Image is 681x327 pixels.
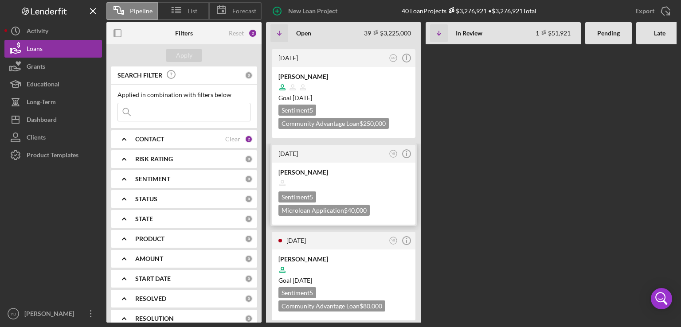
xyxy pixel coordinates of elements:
b: SENTIMENT [135,175,170,183]
div: Community Advantage Loan $250,000 [278,118,389,129]
b: STATE [135,215,153,222]
div: Grants [27,58,45,78]
div: 40 Loan Projects • $3,276,921 Total [402,7,536,15]
button: Activity [4,22,102,40]
div: [PERSON_NAME] [278,255,409,264]
div: 2 [248,29,257,38]
b: PRODUCT [135,235,164,242]
b: SEARCH FILTER [117,72,162,79]
button: Dashboard [4,111,102,128]
div: [PERSON_NAME] [278,168,409,177]
div: 0 [245,195,253,203]
div: Dashboard [27,111,57,131]
span: Goal [278,276,312,284]
button: Apply [166,49,202,62]
div: 0 [245,295,253,303]
div: 2 [245,135,253,143]
div: Long-Term [27,93,56,113]
span: List [188,8,197,15]
div: Reset [229,30,244,37]
div: 0 [245,315,253,323]
div: 0 [245,215,253,223]
div: Product Templates [27,146,78,166]
div: [PERSON_NAME] [278,72,409,81]
div: Community Advantage Loan $80,000 [278,300,385,311]
div: 39 $3,225,000 [364,29,411,37]
div: Clients [27,128,46,148]
a: [DATE]YB[PERSON_NAME]Goal [DATE]Sentiment5Community Advantage Loan$80,000 [270,230,417,322]
div: 0 [245,235,253,243]
button: YB [387,148,399,160]
div: Sentiment 5 [278,191,316,202]
button: Export [626,2,677,20]
b: Filters [175,30,193,37]
b: CONTACT [135,136,164,143]
div: Loans [27,40,43,60]
text: DO [391,56,395,59]
b: START DATE [135,275,171,282]
div: Applied in combination with filters below [117,91,250,98]
b: In Review [456,30,482,37]
a: [DATE]DO[PERSON_NAME]Goal [DATE]Sentiment5Community Advantage Loan$250,000 [270,48,417,139]
b: Late [654,30,665,37]
span: Goal [278,94,312,101]
button: Loans [4,40,102,58]
div: 0 [245,175,253,183]
div: Sentiment 5 [278,287,316,298]
text: YB [391,239,395,242]
time: 10/01/2025 [293,94,312,101]
time: 10/03/2025 [293,276,312,284]
div: 0 [245,71,253,79]
b: RISK RATING [135,156,173,163]
div: 0 [245,275,253,283]
div: Open Intercom Messenger [651,288,672,309]
b: STATUS [135,195,157,202]
div: 0 [245,255,253,263]
b: RESOLVED [135,295,166,302]
div: 1 $51,921 [536,29,571,37]
div: Export [635,2,654,20]
div: [PERSON_NAME] [22,305,80,325]
span: Forecast [232,8,256,15]
button: Product Templates [4,146,102,164]
button: Long-Term [4,93,102,111]
text: YB [11,311,16,316]
time: 2025-08-19 13:07 [286,237,306,244]
div: Apply [176,49,192,62]
b: Pending [597,30,620,37]
div: Sentiment 5 [278,105,316,116]
button: DO [387,52,399,64]
a: [DATE]YB[PERSON_NAME]Sentiment5Microloan Application$40,000 [270,144,417,226]
div: New Loan Project [288,2,337,20]
time: 2025-08-19 16:42 [278,54,298,62]
b: RESOLUTION [135,315,174,322]
div: $3,276,921 [446,7,487,15]
div: Clear [225,136,240,143]
div: Activity [27,22,48,42]
text: YB [391,152,395,155]
button: Educational [4,75,102,93]
div: Educational [27,75,59,95]
div: 0 [245,155,253,163]
time: 2025-08-19 14:36 [278,150,298,157]
button: Clients [4,128,102,146]
button: New Loan Project [266,2,346,20]
div: Microloan Application $40,000 [278,205,370,216]
span: Pipeline [130,8,153,15]
b: AMOUNT [135,255,163,262]
button: YB[PERSON_NAME] [4,305,102,323]
b: Open [296,30,311,37]
button: Grants [4,58,102,75]
button: YB [387,235,399,247]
